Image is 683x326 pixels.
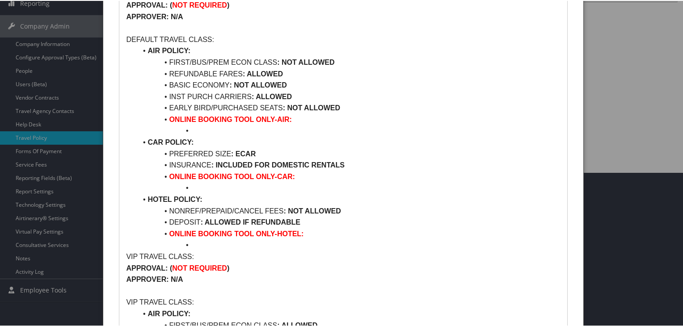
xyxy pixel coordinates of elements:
[137,101,560,113] li: EARLY BIRD/PURCHASED SEATS
[169,172,295,180] strong: ONLINE BOOKING TOOL ONLY-CAR:
[148,309,190,317] strong: AIR POLICY:
[126,296,560,307] p: VIP TRAVEL CLASS:
[137,147,560,159] li: PREFERRED SIZE
[126,250,560,262] p: VIP TRAVEL CLASS:
[137,205,560,216] li: NONREF/PREPAID/CANCEL FEES
[230,80,287,88] strong: : NOT ALLOWED
[137,79,560,90] li: BASIC ECONOMY
[137,90,560,102] li: INST PURCH CARRIERS
[243,69,283,77] strong: : ALLOWED
[148,46,190,54] strong: AIR POLICY:
[172,0,227,8] strong: NOT REQUIRED
[126,12,183,20] strong: APPROVER: N/A
[126,275,183,282] strong: APPROVER: N/A
[137,159,560,170] li: INSURANCE
[211,160,345,168] strong: : INCLUDED FOR DOMESTIC RENTALS
[137,67,560,79] li: REFUNDABLE FARES
[172,263,227,271] strong: NOT REQUIRED
[277,58,334,65] strong: : NOT ALLOWED
[201,217,300,225] strong: : ALLOWED IF REFUNDABLE
[283,103,340,111] strong: : NOT ALLOWED
[137,216,560,227] li: DEPOSIT
[227,263,229,271] strong: )
[231,149,256,157] strong: : ECAR
[137,56,560,67] li: FIRST/BUS/PREM ECON CLASS
[283,206,341,214] strong: : NOT ALLOWED
[169,229,304,237] strong: ONLINE BOOKING TOOL ONLY-HOTEL:
[169,115,291,122] strong: ONLINE BOOKING TOOL ONLY-AIR:
[126,263,172,271] strong: APPROVAL: (
[252,92,292,100] strong: : ALLOWED
[126,0,172,8] strong: APPROVAL: (
[126,33,560,45] p: DEFAULT TRAVEL CLASS:
[227,0,229,8] strong: )
[148,195,202,202] strong: HOTEL POLICY:
[148,138,194,145] strong: CAR POLICY:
